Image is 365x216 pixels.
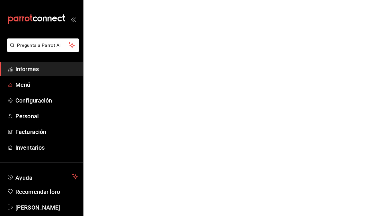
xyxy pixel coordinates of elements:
[15,81,30,88] font: Menú
[7,38,79,52] button: Pregunta a Parrot AI
[15,129,46,135] font: Facturación
[15,97,52,104] font: Configuración
[4,46,79,53] a: Pregunta a Parrot AI
[15,188,60,195] font: Recomendar loro
[17,43,61,48] font: Pregunta a Parrot AI
[15,144,45,151] font: Inventarios
[15,66,39,72] font: Informes
[15,174,33,181] font: Ayuda
[71,17,76,22] button: abrir_cajón_menú
[15,113,39,120] font: Personal
[15,204,60,211] font: [PERSON_NAME]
